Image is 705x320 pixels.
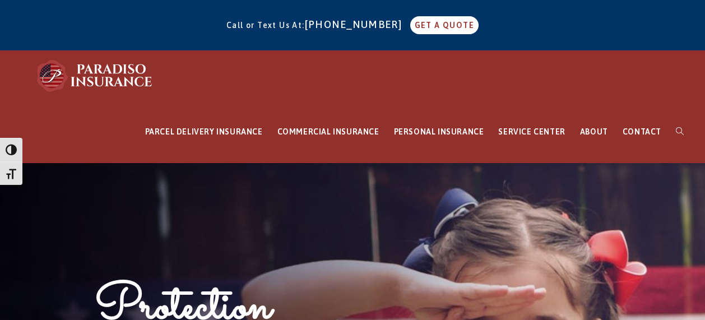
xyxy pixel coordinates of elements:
[410,16,479,34] a: GET A QUOTE
[491,101,572,163] a: SERVICE CENTER
[498,127,565,136] span: SERVICE CENTER
[305,18,408,30] a: [PHONE_NUMBER]
[270,101,387,163] a: COMMERCIAL INSURANCE
[573,101,615,163] a: ABOUT
[277,127,379,136] span: COMMERCIAL INSURANCE
[226,21,305,30] span: Call or Text Us At:
[138,101,270,163] a: PARCEL DELIVERY INSURANCE
[145,127,263,136] span: PARCEL DELIVERY INSURANCE
[394,127,484,136] span: PERSONAL INSURANCE
[387,101,491,163] a: PERSONAL INSURANCE
[34,59,157,92] img: Paradiso Insurance
[615,101,669,163] a: CONTACT
[580,127,608,136] span: ABOUT
[623,127,661,136] span: CONTACT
